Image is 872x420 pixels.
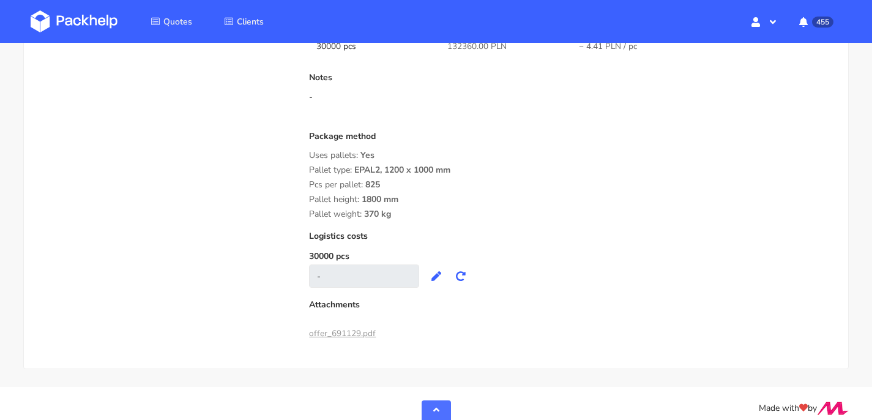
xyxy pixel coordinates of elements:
[309,193,359,205] span: Pallet height:
[309,73,833,83] p: Notes
[309,250,349,262] label: 30000 pcs
[309,264,419,288] div: -
[579,40,637,53] span: ~ 4.41 PLN / pc
[817,402,849,415] img: Move Closer
[365,179,380,200] span: 825
[309,91,833,103] div: -
[136,10,207,32] a: Quotes
[237,16,264,28] span: Clients
[309,149,358,161] span: Uses pallets:
[309,32,440,60] td: 30000 pcs
[209,10,278,32] a: Clients
[354,164,450,185] span: EPAL2, 1200 x 1000 mm
[15,402,857,416] div: Made with by
[163,16,192,28] span: Quotes
[812,17,833,28] span: 455
[449,265,473,287] button: Recalculate
[362,193,398,214] span: 1800 mm
[309,164,352,176] span: Pallet type:
[789,10,841,32] button: 455
[424,265,449,287] button: Edit
[360,149,375,170] span: Yes
[31,10,117,32] img: Dashboard
[447,40,507,53] span: 132360.00 PLN
[309,300,360,310] p: Attachments
[309,328,376,339] a: offer_691129.pdf
[309,132,833,151] div: Package method
[309,179,363,190] span: Pcs per pallet:
[364,208,391,229] span: 370 kg
[309,231,833,250] div: Logistics costs
[309,208,362,220] span: Pallet weight:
